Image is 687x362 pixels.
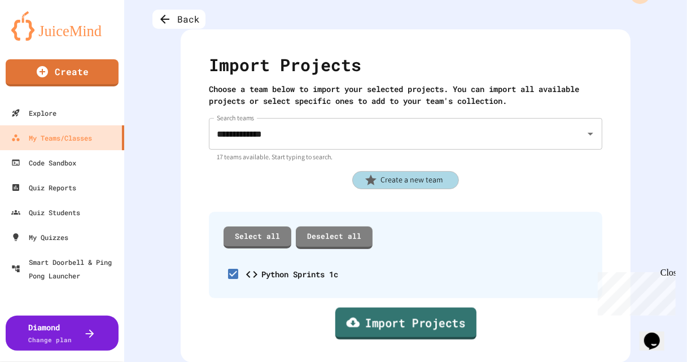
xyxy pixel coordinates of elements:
[296,226,373,249] a: Deselect all
[6,316,119,351] button: DiamondChange plan
[29,321,72,345] div: Diamond
[217,151,594,163] p: 17 teams available. Start typing to search.
[583,126,598,142] button: Open
[352,171,459,189] div: Create a new team
[11,230,68,244] div: My Quizzes
[209,52,602,83] div: Import Projects
[11,156,76,169] div: Code Sandbox
[29,335,72,344] span: Change plan
[217,113,255,123] label: Search teams
[11,131,92,145] div: My Teams/Classes
[11,181,76,194] div: Quiz Reports
[152,10,205,29] div: Back
[593,268,676,316] iframe: chat widget
[224,226,291,249] a: Select all
[335,308,476,340] a: Import Projects
[640,317,676,351] iframe: chat widget
[261,268,338,280] div: Python Sprints 1c
[209,83,602,107] div: Choose a team below to import your selected projects. You can import all available projects or se...
[11,255,120,282] div: Smart Doorbell & Ping Pong Launcher
[374,174,449,186] span: Create a new team
[11,106,56,120] div: Explore
[11,11,113,41] img: logo-orange.svg
[5,5,78,72] div: Chat with us now!Close
[6,59,119,86] a: Create
[11,206,80,219] div: Quiz Students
